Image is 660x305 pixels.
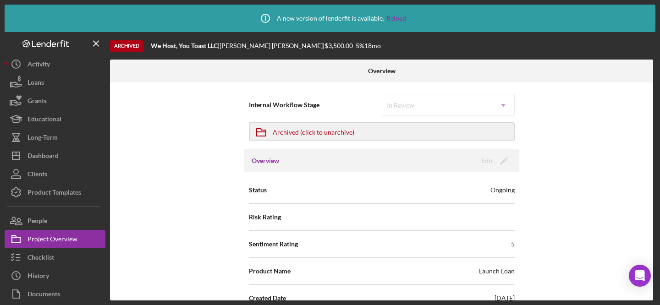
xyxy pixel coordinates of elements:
[356,42,364,49] div: 5 %
[479,267,515,276] div: Launch Loan
[5,92,105,110] button: Grants
[5,248,105,267] button: Checklist
[27,147,59,167] div: Dashboard
[249,185,267,195] span: Status
[27,230,77,251] div: Project Overview
[5,212,105,230] button: People
[27,212,47,232] div: People
[490,185,515,195] div: Ongoing
[27,73,44,94] div: Loans
[629,265,651,287] div: Open Intercom Messenger
[5,73,105,92] button: Loans
[324,42,356,49] div: $3,500.00
[386,15,406,22] a: Reload
[151,42,218,49] b: We Host, You Toast LLC
[27,267,49,287] div: History
[249,122,515,141] button: Archived (click to unarchive)
[5,230,105,248] button: Project Overview
[476,154,512,168] button: Edit
[368,67,396,75] b: Overview
[5,183,105,202] button: Product Templates
[5,110,105,128] button: Educational
[5,147,105,165] button: Dashboard
[27,248,54,269] div: Checklist
[27,55,50,76] div: Activity
[110,40,143,52] div: Archived
[27,92,47,112] div: Grants
[5,267,105,285] button: History
[511,240,515,249] div: 5
[252,156,279,165] h3: Overview
[249,240,298,249] span: Sentiment Rating
[27,165,47,185] div: Clients
[249,267,291,276] span: Product Name
[27,110,61,131] div: Educational
[495,294,515,303] div: [DATE]
[249,294,286,303] span: Created Date
[220,42,324,49] div: [PERSON_NAME] [PERSON_NAME] |
[364,42,381,49] div: 18 mo
[27,128,58,149] div: Long-Term
[5,128,105,147] button: Long-Term
[5,165,105,183] button: Clients
[481,154,493,168] div: Edit
[5,285,105,303] button: Documents
[273,123,354,140] div: Archived (click to unarchive)
[151,42,220,49] div: |
[249,212,281,222] span: Risk Rating
[254,7,406,30] div: A new version of lenderfit is available.
[27,183,81,204] div: Product Templates
[5,55,105,73] button: Activity
[249,100,382,109] span: Internal Workflow Stage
